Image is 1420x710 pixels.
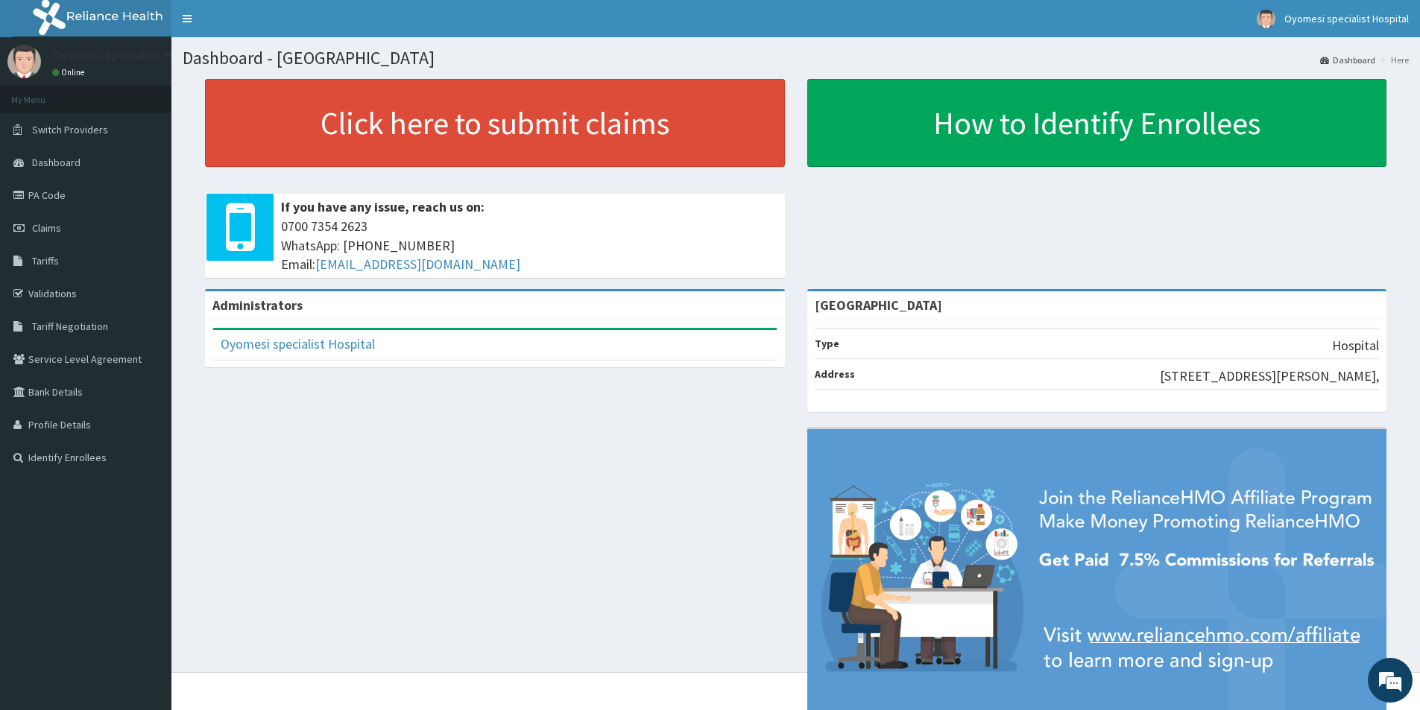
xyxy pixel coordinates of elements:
[1257,10,1275,28] img: User Image
[315,256,520,273] a: [EMAIL_ADDRESS][DOMAIN_NAME]
[1332,336,1379,355] p: Hospital
[32,320,108,333] span: Tariff Negotiation
[815,337,839,350] b: Type
[221,335,375,352] a: Oyomesi specialist Hospital
[32,156,81,169] span: Dashboard
[1320,54,1375,66] a: Dashboard
[281,198,485,215] b: If you have any issue, reach us on:
[815,367,855,381] b: Address
[1377,54,1409,66] li: Here
[205,79,785,167] a: Click here to submit claims
[32,254,59,267] span: Tariffs
[52,48,213,62] p: Oyomesi specialist Hospital
[7,45,41,78] img: User Image
[807,79,1387,167] a: How to Identify Enrollees
[815,297,942,314] strong: [GEOGRAPHIC_DATA]
[281,217,777,274] span: 0700 7354 2623 WhatsApp: [PHONE_NUMBER] Email:
[183,48,1409,68] h1: Dashboard - [GEOGRAPHIC_DATA]
[52,67,88,77] a: Online
[1160,367,1379,386] p: [STREET_ADDRESS][PERSON_NAME],
[32,123,108,136] span: Switch Providers
[32,221,61,235] span: Claims
[212,297,303,314] b: Administrators
[1284,12,1409,25] span: Oyomesi specialist Hospital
